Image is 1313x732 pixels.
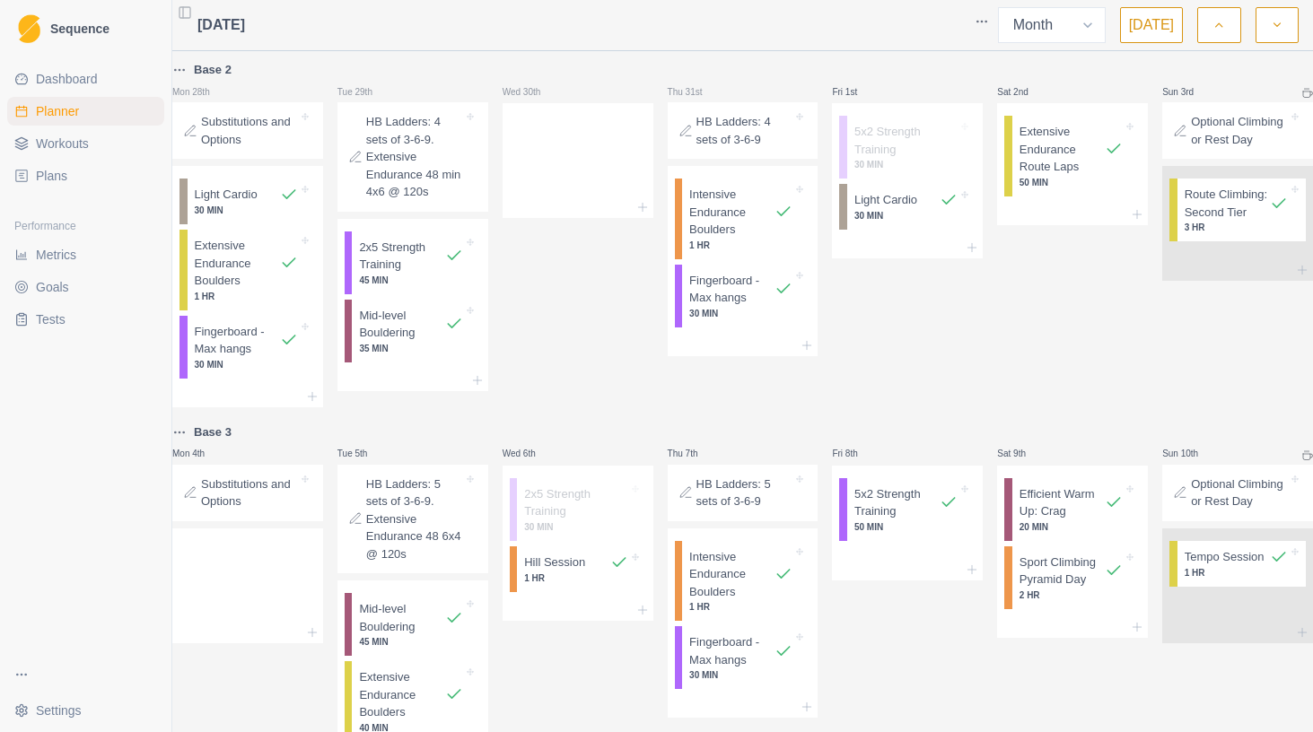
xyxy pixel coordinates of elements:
[172,85,226,99] p: Mon 28th
[195,237,280,290] p: Extensive Endurance Boulders
[854,520,958,534] p: 50 MIN
[689,633,775,668] p: Fingerboard - Max hangs
[195,186,258,204] p: Light Cardio
[36,278,69,296] span: Goals
[689,272,775,307] p: Fingerboard - Max hangs
[503,85,556,99] p: Wed 30th
[345,300,481,362] div: Mid-level Bouldering35 MIN
[194,61,232,79] p: Base 2
[696,113,793,148] p: HB Ladders: 4 sets of 3-6-9
[668,102,818,159] div: HB Ladders: 4 sets of 3-6-9
[1020,588,1123,602] p: 2 HR
[1020,520,1123,534] p: 20 MIN
[839,478,976,541] div: 5x2 Strength Training50 MIN
[689,307,792,320] p: 30 MIN
[689,600,792,614] p: 1 HR
[689,548,775,601] p: Intensive Endurance Boulders
[7,161,164,190] a: Plans
[195,358,298,371] p: 30 MIN
[1004,478,1141,541] div: Efficient Warm Up: Crag20 MIN
[696,475,793,510] p: HB Ladders: 5 sets of 3-6-9
[1162,465,1313,521] div: Optional Climbing or Rest Day
[195,204,298,217] p: 30 MIN
[854,209,958,222] p: 30 MIN
[832,447,886,460] p: Fri 8th
[7,212,164,240] div: Performance
[524,485,627,520] p: 2x5 Strength Training
[366,475,463,563] p: HB Ladders: 5 sets of 3-6-9. Extensive Endurance 48 6x4 @ 120s
[689,239,792,252] p: 1 HR
[359,307,444,342] p: Mid-level Bouldering
[345,593,481,656] div: Mid-level Bouldering45 MIN
[359,342,462,355] p: 35 MIN
[36,310,66,328] span: Tests
[36,70,98,88] span: Dashboard
[854,158,958,171] p: 30 MIN
[524,520,627,534] p: 30 MIN
[675,265,811,327] div: Fingerboard - Max hangs30 MIN
[359,668,444,721] p: Extensive Endurance Boulders
[1162,102,1313,159] div: Optional Climbing or Rest Day
[1162,447,1216,460] p: Sun 10th
[345,231,481,294] div: 2x5 Strength Training45 MIN
[675,626,811,689] div: Fingerboard - Max hangs30 MIN
[854,123,958,158] p: 5x2 Strength Training
[179,230,316,310] div: Extensive Endurance Boulders1 HR
[7,129,164,158] a: Workouts
[1169,541,1306,587] div: Tempo Session1 HR
[510,478,646,541] div: 2x5 Strength Training30 MIN
[1020,553,1105,588] p: Sport Climbing Pyramid Day
[172,465,323,521] div: Substitutions and Options
[7,7,164,50] a: LogoSequence
[7,696,164,725] button: Settings
[7,305,164,334] a: Tests
[201,113,298,148] p: Substitutions and Options
[36,135,89,152] span: Workouts
[337,465,488,574] div: HB Ladders: 5 sets of 3-6-9. Extensive Endurance 48 6x4 @ 120s
[675,541,811,622] div: Intensive Endurance Boulders1 HR
[36,246,76,264] span: Metrics
[689,668,792,682] p: 30 MIN
[839,116,976,179] div: 5x2 Strength Training30 MIN
[524,571,627,585] p: 1 HR
[179,179,316,224] div: Light Cardio30 MIN
[1020,485,1105,520] p: Efficient Warm Up: Crag
[1169,179,1306,241] div: Route Climbing: Second Tier3 HR
[510,546,646,592] div: Hill Session1 HR
[839,184,976,230] div: Light Cardio30 MIN
[997,447,1051,460] p: Sat 9th
[1185,221,1288,234] p: 3 HR
[503,447,556,460] p: Wed 6th
[179,316,316,379] div: Fingerboard - Max hangs30 MIN
[1185,186,1270,221] p: Route Climbing: Second Tier
[337,447,391,460] p: Tue 5th
[18,14,40,44] img: Logo
[359,274,462,287] p: 45 MIN
[194,423,232,441] p: Base 3
[337,102,488,212] div: HB Ladders: 4 sets of 3-6-9. Extensive Endurance 48 min 4x6 @ 120s
[1191,113,1288,148] p: Optional Climbing or Rest Day
[854,191,917,209] p: Light Cardio
[1191,475,1288,510] p: Optional Climbing or Rest Day
[7,240,164,269] a: Metrics
[366,113,463,201] p: HB Ladders: 4 sets of 3-6-9. Extensive Endurance 48 min 4x6 @ 120s
[172,102,323,159] div: Substitutions and Options
[668,465,818,521] div: HB Ladders: 5 sets of 3-6-9
[1004,116,1141,196] div: Extensive Endurance Route Laps50 MIN
[359,600,444,635] p: Mid-level Bouldering
[668,447,722,460] p: Thu 7th
[195,290,298,303] p: 1 HR
[1120,7,1183,43] button: [DATE]
[1162,85,1216,99] p: Sun 3rd
[854,485,940,520] p: 5x2 Strength Training
[675,179,811,259] div: Intensive Endurance Boulders1 HR
[36,102,79,120] span: Planner
[1185,566,1288,579] p: 1 HR
[197,14,245,36] span: [DATE]
[832,85,886,99] p: Fri 1st
[524,553,585,571] p: Hill Session
[172,447,226,460] p: Mon 4th
[1004,546,1141,609] div: Sport Climbing Pyramid Day2 HR
[195,323,280,358] p: Fingerboard - Max hangs
[50,22,109,35] span: Sequence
